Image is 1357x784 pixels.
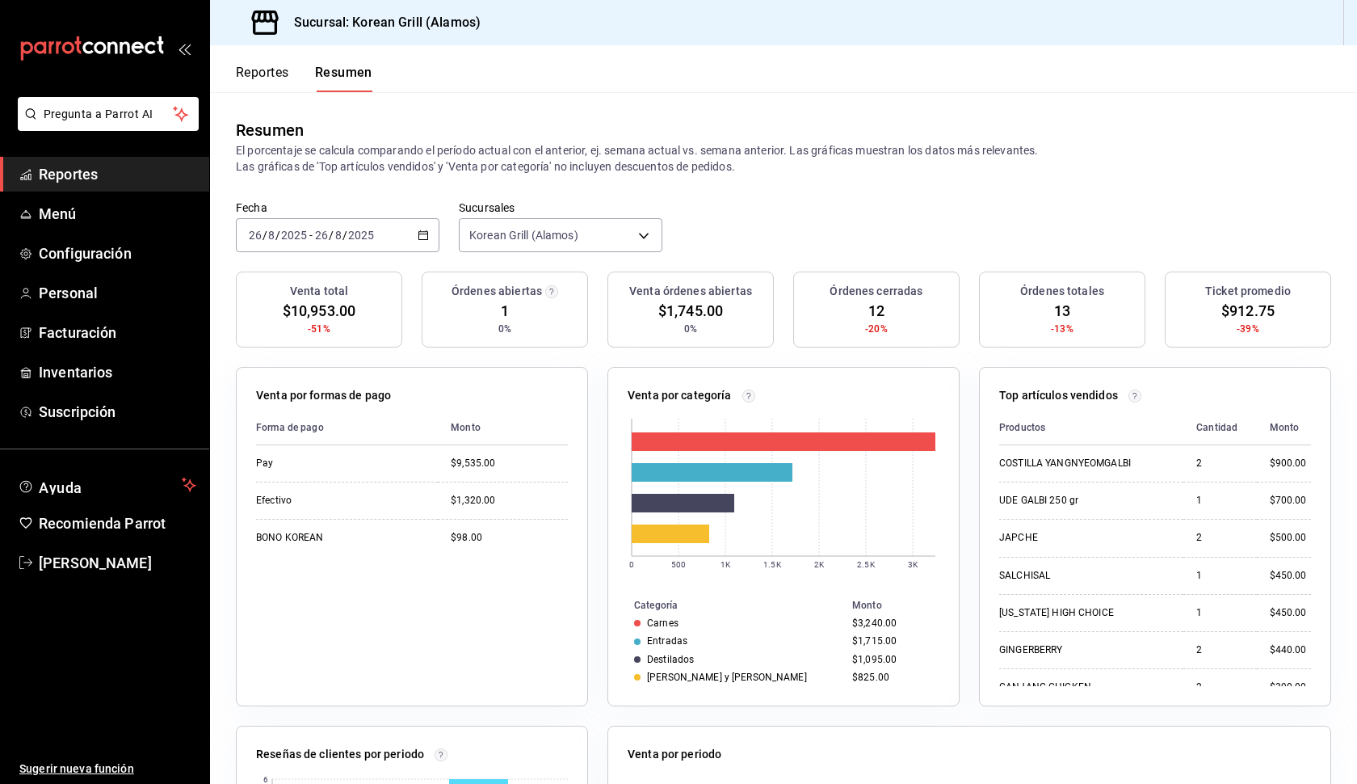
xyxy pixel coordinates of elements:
div: $450.00 [1270,569,1311,583]
span: 1 [501,300,509,322]
button: Pregunta a Parrot AI [18,97,199,131]
h3: Ticket promedio [1205,283,1291,300]
span: / [342,229,347,242]
div: JAPCHE [999,531,1161,545]
input: ---- [347,229,375,242]
span: 0% [684,322,697,336]
span: -39% [1237,322,1259,336]
span: -20% [865,322,888,336]
input: ---- [280,229,308,242]
p: Venta por periodo [628,746,721,763]
div: SALCHISAL [999,569,1161,583]
text: 500 [671,560,686,569]
div: $1,095.00 [852,654,933,665]
span: Menú [39,203,196,225]
div: BONO KOREAN [256,531,418,545]
div: 2 [1196,681,1243,694]
label: Fecha [236,202,439,213]
th: Forma de pago [256,411,438,445]
th: Categoría [608,596,846,614]
div: Efectivo [256,494,418,508]
span: / [263,229,267,242]
div: $98.00 [451,531,568,545]
div: $390.00 [1270,681,1311,694]
span: Inventarios [39,361,196,383]
label: Sucursales [459,202,662,213]
span: $10,953.00 [283,300,355,322]
span: 13 [1054,300,1070,322]
text: 0 [629,560,634,569]
span: Sugerir nueva función [19,761,196,778]
span: Recomienda Parrot [39,512,196,534]
div: $3,240.00 [852,618,933,629]
div: GANJANG CHICKEN [999,681,1161,694]
div: 2 [1196,531,1243,545]
div: Carnes [647,618,678,629]
div: $900.00 [1270,457,1311,470]
span: 0% [498,322,511,336]
div: 2 [1196,643,1243,657]
th: Monto [1257,411,1311,445]
div: Destilados [647,654,694,665]
text: 1K [721,560,731,569]
div: Resumen [236,118,304,142]
span: Pregunta a Parrot AI [44,106,174,123]
input: -- [314,229,329,242]
input: -- [267,229,275,242]
div: $440.00 [1270,643,1311,657]
h3: Sucursal: Korean Grill (Alamos) [281,13,481,32]
text: 6 [263,775,268,784]
div: [PERSON_NAME] y [PERSON_NAME] [647,672,807,683]
div: GINGERBERRY [999,643,1161,657]
div: 2 [1196,457,1243,470]
input: -- [248,229,263,242]
p: Venta por formas de pago [256,387,391,404]
span: Configuración [39,242,196,264]
text: 3K [908,560,918,569]
span: Ayuda [39,475,175,495]
p: Top artículos vendidos [999,387,1118,404]
th: Cantidad [1183,411,1256,445]
span: $1,745.00 [658,300,723,322]
div: navigation tabs [236,65,372,92]
button: open_drawer_menu [178,42,191,55]
h3: Órdenes totales [1020,283,1104,300]
h3: Órdenes cerradas [830,283,922,300]
h3: Venta órdenes abiertas [629,283,752,300]
button: Resumen [315,65,372,92]
span: / [275,229,280,242]
div: $1,715.00 [852,635,933,647]
div: 1 [1196,606,1243,620]
div: $700.00 [1270,494,1311,508]
span: 12 [868,300,884,322]
div: $1,320.00 [451,494,568,508]
text: 2K [814,560,825,569]
div: Entradas [647,635,687,647]
div: [US_STATE] HIGH CHOICE [999,606,1161,620]
div: $500.00 [1270,531,1311,545]
div: COSTILLA YANGNYEOMGALBI [999,457,1161,470]
span: Facturación [39,322,196,344]
p: Reseñas de clientes por periodo [256,746,424,763]
span: / [329,229,334,242]
th: Monto [438,411,568,445]
div: 1 [1196,569,1243,583]
div: $450.00 [1270,606,1311,620]
div: UDE GALBI 250 gr [999,494,1161,508]
span: -51% [308,322,330,336]
span: Korean Grill (Alamos) [469,227,578,243]
input: -- [334,229,342,242]
th: Monto [846,596,959,614]
p: El porcentaje se calcula comparando el período actual con el anterior, ej. semana actual vs. sema... [236,142,1331,175]
div: 1 [1196,494,1243,508]
div: Pay [256,457,418,470]
div: $825.00 [852,672,933,683]
a: Pregunta a Parrot AI [11,117,199,134]
span: $912.75 [1221,300,1275,322]
span: [PERSON_NAME] [39,552,196,574]
th: Productos [999,411,1183,445]
span: Suscripción [39,401,196,423]
span: -13% [1051,322,1073,336]
text: 2.5K [857,560,875,569]
p: Venta por categoría [628,387,732,404]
